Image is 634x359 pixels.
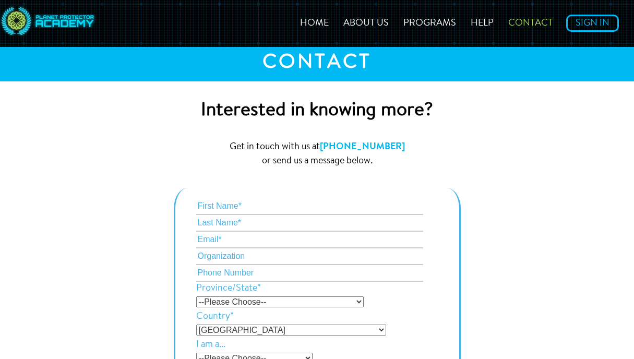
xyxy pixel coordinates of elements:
[502,19,559,28] a: Contact
[294,19,335,28] a: Home
[201,97,433,125] h2: Interested in knowing more?
[201,140,433,169] p: Get in touch with us at or send us a message below.
[196,215,424,232] input: Last Name*
[196,265,424,282] input: Phone Number
[566,15,619,32] a: Sign In
[196,248,424,265] input: Organization
[464,19,500,28] a: Help
[397,19,462,28] a: Programs
[196,282,449,296] div: Province/State
[196,310,449,324] div: Country
[196,232,424,248] input: Email*
[337,19,395,28] a: About Us
[196,198,424,215] input: First Name*
[320,142,405,152] a: [PHONE_NUMBER]
[196,338,449,352] div: I am a...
